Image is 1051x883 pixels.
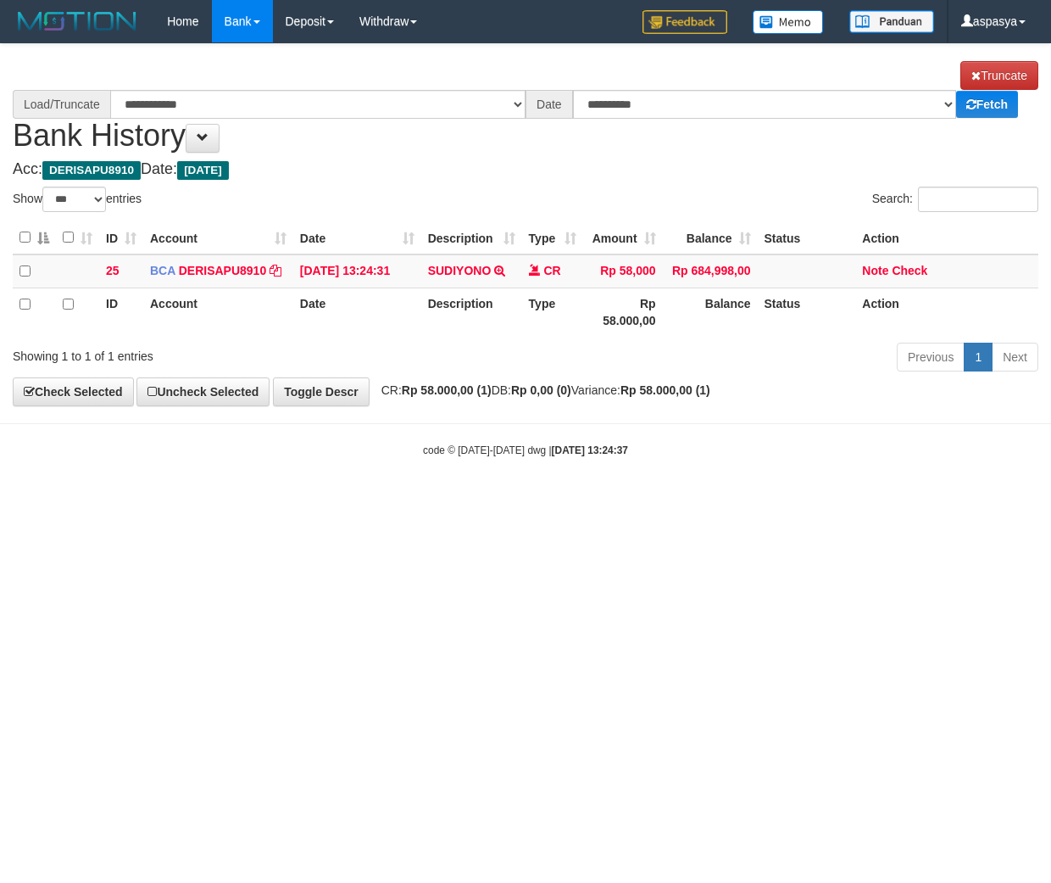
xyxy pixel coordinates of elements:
th: : activate to sort column ascending [56,221,99,254]
a: Fetch [956,91,1018,118]
a: Note [862,264,888,277]
a: DERISAPU8910 [179,264,267,277]
a: SUDIYONO [428,264,492,277]
th: Description: activate to sort column ascending [421,221,522,254]
span: BCA [150,264,175,277]
span: CR [544,264,561,277]
th: Status [758,288,856,336]
th: ID [99,288,143,336]
a: 1 [964,343,993,372]
span: CR: DB: Variance: [373,383,710,397]
small: code © [DATE]-[DATE] dwg | [423,444,628,456]
h1: Bank History [13,61,1038,153]
a: Next [992,343,1038,372]
span: [DATE] [177,161,229,180]
th: Type [522,288,583,336]
img: MOTION_logo.png [13,8,142,34]
th: Description [421,288,522,336]
th: Date: activate to sort column ascending [293,221,421,254]
label: Show entries [13,187,142,212]
a: Truncate [960,61,1038,90]
strong: [DATE] 13:24:37 [552,444,628,456]
img: panduan.png [849,10,934,33]
th: Action [855,288,1038,336]
th: Account: activate to sort column ascending [143,221,293,254]
a: Previous [897,343,965,372]
strong: Rp 0,00 (0) [511,383,571,397]
img: Button%20Memo.svg [753,10,824,34]
input: Search: [918,187,1038,212]
td: Rp 684,998,00 [663,254,758,288]
a: Uncheck Selected [136,377,270,406]
th: Status [758,221,856,254]
th: Balance: activate to sort column ascending [663,221,758,254]
img: Feedback.jpg [642,10,727,34]
td: [DATE] 13:24:31 [293,254,421,288]
th: Action [855,221,1038,254]
div: Date [525,90,573,119]
label: Search: [872,187,1038,212]
th: Account [143,288,293,336]
th: Date [293,288,421,336]
th: Balance [663,288,758,336]
a: Copy DERISAPU8910 to clipboard [270,264,281,277]
th: ID: activate to sort column ascending [99,221,143,254]
span: DERISAPU8910 [42,161,141,180]
strong: Rp 58.000,00 (1) [620,383,710,397]
div: Load/Truncate [13,90,110,119]
th: : activate to sort column descending [13,221,56,254]
th: Type: activate to sort column ascending [522,221,583,254]
th: Amount: activate to sort column ascending [583,221,663,254]
a: Check [892,264,927,277]
div: Showing 1 to 1 of 1 entries [13,341,425,365]
a: Toggle Descr [273,377,370,406]
span: 25 [106,264,120,277]
td: Rp 58,000 [583,254,663,288]
h4: Acc: Date: [13,161,1038,178]
select: Showentries [42,187,106,212]
strong: Rp 58.000,00 (1) [402,383,492,397]
th: Rp 58.000,00 [583,288,663,336]
a: Check Selected [13,377,134,406]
